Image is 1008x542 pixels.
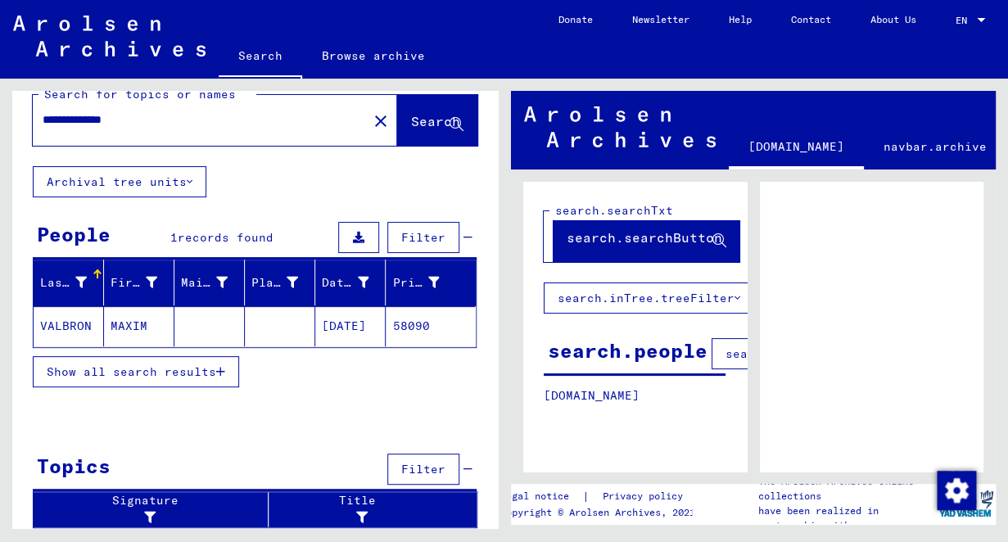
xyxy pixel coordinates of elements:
span: Show all search results [47,364,216,379]
mat-cell: [DATE] [315,306,386,346]
span: search.columnFilter.filter [725,346,916,361]
mat-cell: VALBRON [34,306,104,346]
div: Date of Birth [322,274,368,291]
mat-header-cell: Prisoner # [386,260,475,305]
img: yv_logo.png [935,483,997,524]
div: Maiden Name [181,274,228,291]
p: Copyright © Arolsen Archives, 2021 [500,505,703,520]
button: search.columnFilter.filter [712,338,930,369]
a: Legal notice [500,488,582,505]
a: [DOMAIN_NAME] [729,127,864,169]
div: Title [275,492,445,526]
div: Maiden Name [181,269,248,296]
p: [DOMAIN_NAME] [544,387,725,404]
span: Filter [401,462,445,477]
div: Prisoner # [392,269,459,296]
div: Topics [37,451,111,481]
button: search.searchButton [554,211,740,262]
span: Search [411,113,460,129]
div: Last Name [40,269,107,296]
div: Prisoner # [392,274,439,291]
div: Place of Birth [251,269,319,296]
p: The Arolsen Archives online collections [758,474,935,504]
img: Change consent [937,471,976,510]
mat-cell: 58090 [386,306,475,346]
span: EN [956,15,974,26]
button: Archival tree units [33,166,206,197]
mat-header-cell: Place of Birth [245,260,315,305]
div: Signature [40,492,272,526]
span: records found [178,230,273,245]
div: Date of Birth [322,269,389,296]
div: search.people [548,336,707,365]
mat-header-cell: Last Name [34,260,104,305]
mat-header-cell: Maiden Name [174,260,245,305]
a: Privacy policy [590,488,703,505]
a: Browse archive [302,36,445,75]
div: | [500,488,703,505]
div: Title [275,492,461,526]
mat-label: search.searchTxt [555,203,673,218]
button: Filter [387,222,459,253]
div: First Name [111,274,157,291]
span: search.searchButton [567,229,722,246]
button: search.inTree.treeFilter [544,282,754,314]
a: navbar.archive [864,127,1006,166]
button: Filter [387,454,459,485]
mat-icon: close [371,111,391,131]
mat-cell: MAXIM [104,306,174,346]
div: Place of Birth [251,274,298,291]
img: Arolsen_neg.svg [524,106,716,147]
div: People [37,219,111,249]
mat-label: Search for topics or names [44,87,236,102]
button: Show all search results [33,356,239,387]
button: Clear [364,104,397,137]
button: Search [397,95,477,146]
p: have been realized in partnership with [758,504,935,533]
img: Arolsen_neg.svg [13,16,206,56]
div: Last Name [40,274,87,291]
mat-header-cell: Date of Birth [315,260,386,305]
span: Filter [401,230,445,245]
div: search.topics [548,472,707,501]
span: 1 [170,230,178,245]
div: First Name [111,269,178,296]
mat-header-cell: First Name [104,260,174,305]
a: Search [219,36,302,79]
div: Signature [40,492,255,526]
